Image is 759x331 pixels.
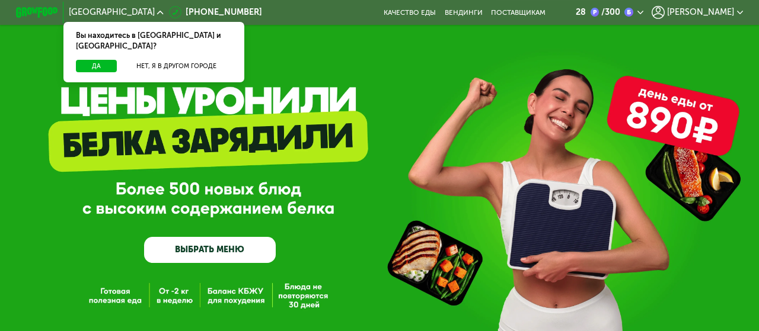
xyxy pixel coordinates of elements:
span: [PERSON_NAME] [667,8,734,17]
div: 300 [599,8,620,17]
div: поставщикам [491,8,546,17]
span: / [601,7,605,17]
a: Качество еды [384,8,436,17]
div: Вы находитесь в [GEOGRAPHIC_DATA] и [GEOGRAPHIC_DATA]? [63,22,245,60]
div: 28 [576,8,586,17]
a: [PHONE_NUMBER] [169,6,262,18]
span: [GEOGRAPHIC_DATA] [69,8,155,17]
a: Вендинги [445,8,483,17]
a: ВЫБРАТЬ МЕНЮ [144,237,275,263]
button: Да [76,60,117,73]
button: Нет, я в другом городе [121,60,232,73]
